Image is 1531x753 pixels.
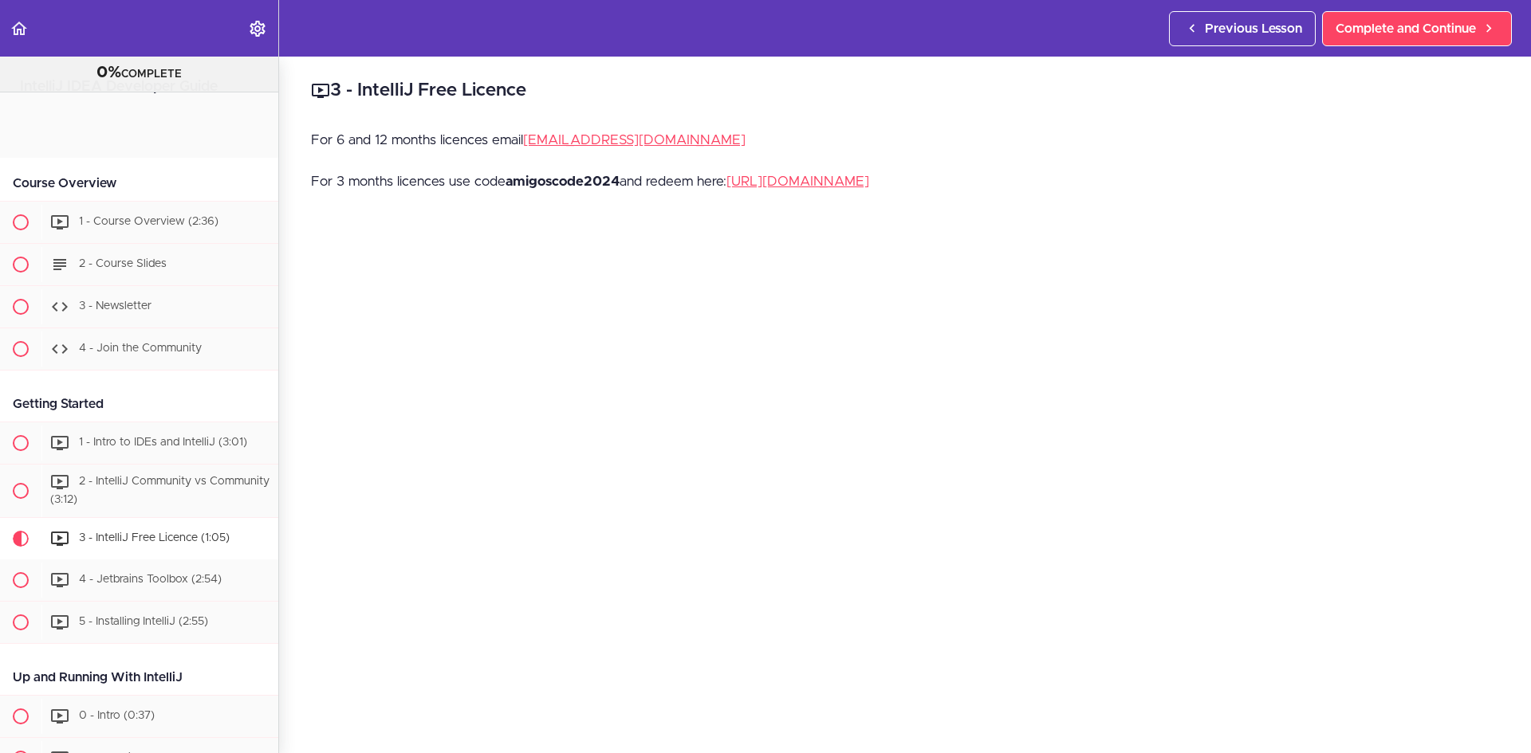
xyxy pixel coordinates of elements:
svg: Settings Menu [248,19,267,38]
p: For 6 and 12 months licences email [311,128,1499,152]
span: Complete and Continue [1336,19,1476,38]
span: 3 - Newsletter [79,300,152,312]
span: 0% [96,65,121,80]
span: 4 - Join the Community [79,343,202,354]
span: 0 - Intro (0:37) [79,710,155,721]
span: 5 - Installing IntelliJ (2:55) [79,616,208,627]
a: [URL][DOMAIN_NAME] [726,175,869,188]
h2: 3 - IntelliJ Free Licence [311,77,1499,104]
svg: Back to course curriculum [10,19,29,38]
span: 1 - Course Overview (2:36) [79,216,218,227]
a: [EMAIL_ADDRESS][DOMAIN_NAME] [523,133,746,147]
a: Previous Lesson [1169,11,1316,46]
div: COMPLETE [20,63,258,84]
span: 4 - Jetbrains Toolbox (2:54) [79,574,222,585]
a: Complete and Continue [1322,11,1512,46]
p: For 3 months licences use code and redeem here: [311,170,1499,194]
span: 2 - Course Slides [79,258,167,269]
span: 1 - Intro to IDEs and IntelliJ (3:01) [79,437,247,448]
strong: amigoscode2024 [506,175,620,188]
span: 3 - IntelliJ Free Licence (1:05) [79,532,230,543]
span: 2 - IntelliJ Community vs Community (3:12) [50,476,270,505]
span: Previous Lesson [1205,19,1302,38]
